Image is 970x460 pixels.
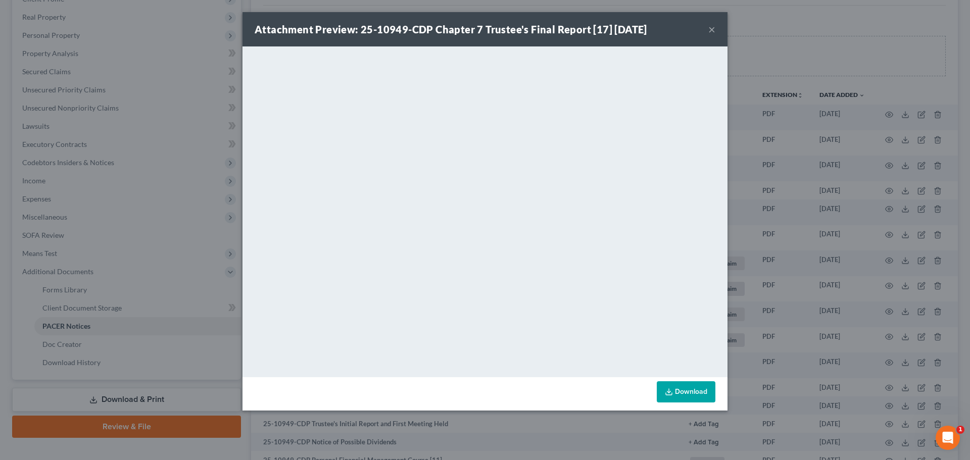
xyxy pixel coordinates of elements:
a: Download [657,381,715,402]
strong: Attachment Preview: 25-10949-CDP Chapter 7 Trustee's Final Report [17] [DATE] [255,23,647,35]
iframe: Intercom live chat [936,426,960,450]
button: × [708,23,715,35]
iframe: <object ng-attr-data='[URL][DOMAIN_NAME]' type='application/pdf' width='100%' height='650px'></ob... [243,46,727,375]
span: 1 [956,426,964,434]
